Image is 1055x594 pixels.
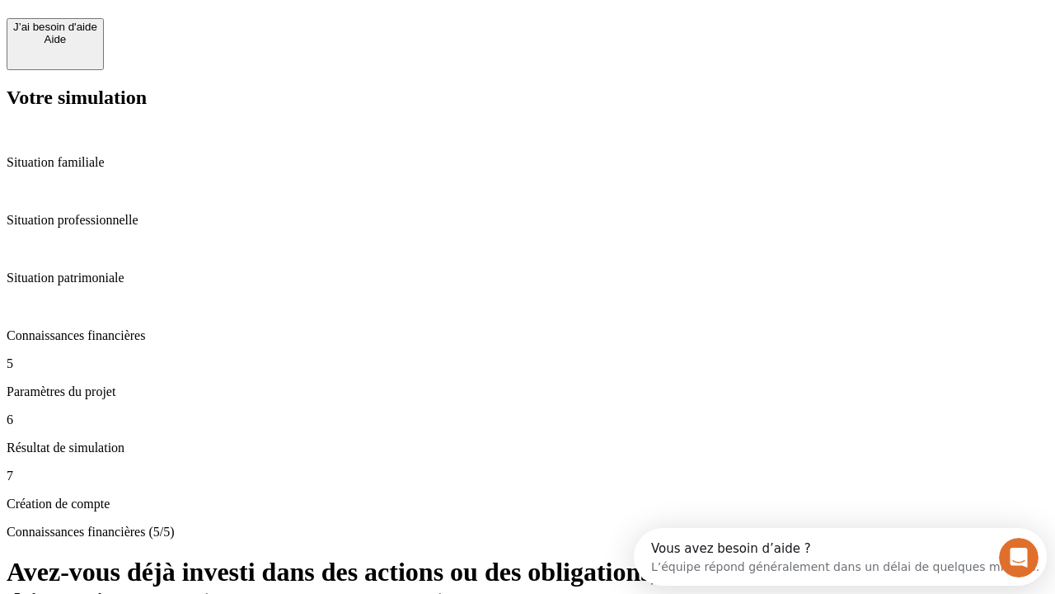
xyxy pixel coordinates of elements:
[7,412,1048,427] p: 6
[7,356,1048,371] p: 5
[7,469,1048,483] p: 7
[7,525,1048,540] p: Connaissances financières (5/5)
[7,441,1048,455] p: Résultat de simulation
[7,155,1048,170] p: Situation familiale
[17,27,406,45] div: L’équipe répond généralement dans un délai de quelques minutes.
[7,271,1048,285] p: Situation patrimoniale
[7,7,454,52] div: Ouvrir le Messenger Intercom
[7,384,1048,399] p: Paramètres du projet
[13,33,97,45] div: Aide
[7,328,1048,343] p: Connaissances financières
[634,528,1047,586] iframe: Intercom live chat discovery launcher
[999,538,1039,577] iframe: Intercom live chat
[7,87,1048,109] h2: Votre simulation
[7,213,1048,228] p: Situation professionnelle
[17,14,406,27] div: Vous avez besoin d’aide ?
[7,18,104,70] button: J’ai besoin d'aideAide
[7,497,1048,511] p: Création de compte
[13,21,97,33] div: J’ai besoin d'aide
